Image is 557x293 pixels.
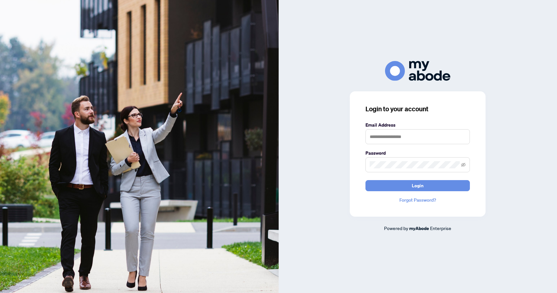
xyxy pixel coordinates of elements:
[365,180,470,191] button: Login
[365,196,470,204] a: Forgot Password?
[365,149,470,157] label: Password
[409,225,429,232] a: myAbode
[365,121,470,129] label: Email Address
[385,61,450,81] img: ma-logo
[461,162,466,167] span: eye-invisible
[365,104,470,114] h3: Login to your account
[412,180,424,191] span: Login
[384,225,408,231] span: Powered by
[430,225,451,231] span: Enterprise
